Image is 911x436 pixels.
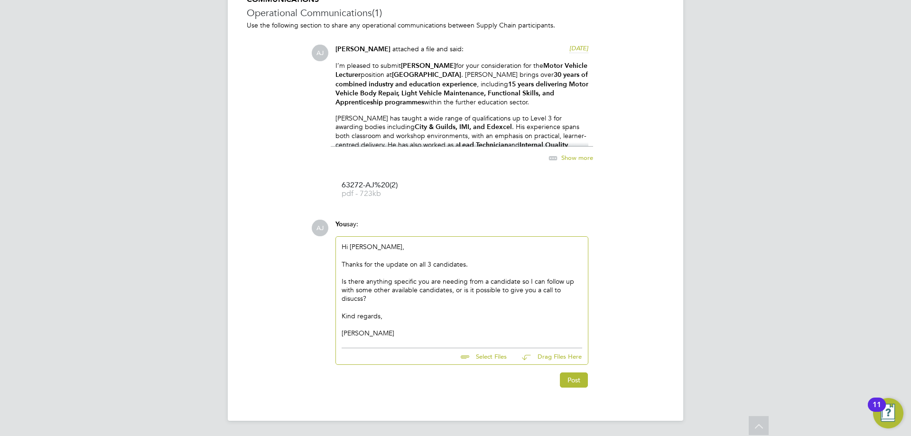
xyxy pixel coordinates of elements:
span: You [335,220,347,228]
h3: Operational Communications [247,7,664,19]
strong: City & Guilds, IMI, and Edexcel [415,123,512,131]
span: [DATE] [569,44,588,52]
div: Thanks for the update on all 3 candidates. [342,251,582,268]
span: attached a file and said: [392,45,464,53]
a: 63272-AJ%20(2) pdf - 723kb [342,182,418,197]
span: (1) [372,7,382,19]
strong: Lead Technician [459,141,508,149]
button: Post [560,372,588,388]
div: say: [335,220,588,236]
strong: [GEOGRAPHIC_DATA] [392,71,461,79]
p: Use the following section to share any operational communications between Supply Chain participants. [247,21,664,29]
strong: [PERSON_NAME] [401,62,456,70]
div: Hi [PERSON_NAME], [342,242,582,337]
span: AJ [312,45,328,61]
p: [PERSON_NAME] has taught a wide range of qualifications up to Level 3 for awarding bodies includi... [335,114,588,176]
p: I’m pleased to submit for your consideration for the position at . [PERSON_NAME] brings over , in... [335,61,588,107]
div: Is there anything specific you are needing from a candidate so I can follow up with some other av... [342,277,582,303]
span: pdf - 723kb [342,190,418,197]
div: 11 [873,405,881,417]
button: Open Resource Center, 11 new notifications [873,398,903,428]
button: Drag Files Here [514,347,582,367]
span: [PERSON_NAME] [335,45,390,53]
div: [PERSON_NAME] [342,320,582,337]
div: Kind regards, [342,312,582,320]
strong: 15 years delivering Motor Vehicle Body Repair, Light Vehicle Maintenance, Functional Skills, and ... [335,80,588,106]
span: 63272-AJ%20(2) [342,182,418,189]
strong: 30 years of combined industry and education experience [335,71,588,88]
span: Show more [561,154,593,162]
span: AJ [312,220,328,236]
strong: Motor Vehicle Lecturer [335,62,587,79]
